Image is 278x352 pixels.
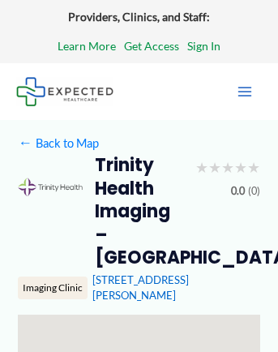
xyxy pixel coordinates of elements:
[18,277,88,299] div: Imaging Clinic
[208,154,221,182] span: ★
[124,36,179,57] a: Get Access
[234,154,247,182] span: ★
[247,154,260,182] span: ★
[231,182,245,201] span: 0.0
[95,154,183,269] h2: Trinity Health Imaging – [GEOGRAPHIC_DATA]
[187,36,220,57] a: Sign In
[195,154,208,182] span: ★
[18,132,98,154] a: ←Back to Map
[16,77,113,105] img: Expected Healthcare Logo - side, dark font, small
[228,75,262,109] button: Main menu toggle
[68,10,210,24] strong: Providers, Clinics, and Staff:
[58,36,116,57] a: Learn More
[92,273,189,301] a: [STREET_ADDRESS][PERSON_NAME]
[248,182,260,201] span: (0)
[221,154,234,182] span: ★
[18,135,32,150] span: ←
